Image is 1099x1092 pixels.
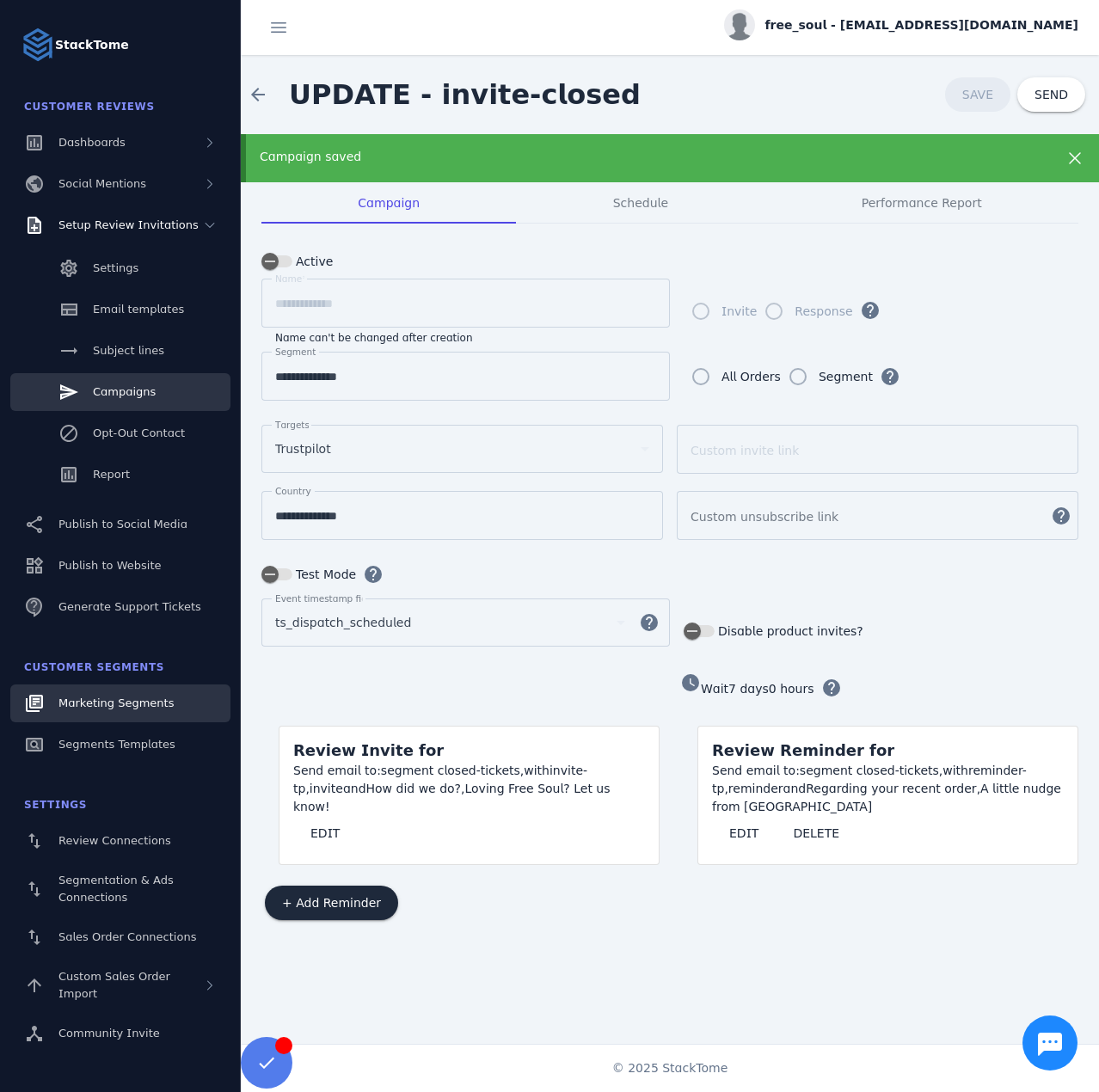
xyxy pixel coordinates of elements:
[10,291,230,328] a: Email templates
[712,762,1064,816] div: segment closed-tickets, reminder-tp,reminder Regarding your recent order,A little nudge from [GEO...
[728,682,769,696] span: 7 days
[10,332,230,370] a: Subject lines
[93,468,130,481] span: Report
[275,420,310,430] mat-label: Targets
[729,827,758,839] span: EDIT
[293,762,645,816] div: segment closed-tickets, invite-tp,invite How did we do?,Loving Free Soul? Let us know!
[24,101,155,113] span: Customer Reviews
[93,261,138,274] span: Settings
[343,782,366,795] span: and
[791,301,852,322] label: Response
[275,439,331,459] span: Trustpilot
[275,366,656,387] input: Segment
[58,177,146,190] span: Social Mentions
[629,612,670,633] mat-icon: help
[58,218,199,231] span: Setup Review Invitations
[292,251,333,272] label: Active
[715,621,863,641] label: Disable product invites?
[793,827,839,839] span: DELETE
[21,28,55,62] img: Logo image
[292,564,356,585] label: Test Mode
[293,764,381,777] span: Send email to:
[10,547,230,585] a: Publish to Website
[93,385,156,398] span: Campaigns
[10,822,230,860] a: Review Connections
[680,672,701,693] mat-icon: watch_later
[282,897,381,909] span: + Add Reminder
[275,328,473,345] mat-hint: Name can't be changed after creation
[862,197,982,209] span: Performance Report
[275,486,311,496] mat-label: Country
[24,661,164,673] span: Customer Segments
[612,1059,728,1077] span: © 2025 StackTome
[58,970,170,1000] span: Custom Sales Order Import
[10,249,230,287] a: Settings
[10,863,230,915] a: Segmentation & Ads Connections
[93,426,185,439] span: Opt-Out Contact
[10,726,230,764] a: Segments Templates
[10,414,230,452] a: Opt-Out Contact
[10,588,230,626] a: Generate Support Tickets
[721,366,781,387] div: All Orders
[358,197,420,209] span: Campaign
[289,78,641,111] span: UPDATE - invite-closed
[93,344,164,357] span: Subject lines
[58,1027,160,1040] span: Community Invite
[275,593,375,604] mat-label: Event timestamp field
[58,136,126,149] span: Dashboards
[265,886,398,920] button: + Add Reminder
[24,799,87,811] span: Settings
[58,930,196,943] span: Sales Order Connections
[712,741,894,759] span: Review Reminder for
[10,506,230,543] a: Publish to Social Media
[942,764,968,777] span: with
[691,510,838,524] mat-label: Custom unsubscribe link
[769,682,814,696] span: 0 hours
[260,148,1003,166] div: Campaign saved
[765,16,1078,34] span: free_soul - [EMAIL_ADDRESS][DOMAIN_NAME]
[293,816,357,850] button: EDIT
[275,506,649,526] input: Country
[718,301,757,322] label: Invite
[275,273,302,284] mat-label: Name
[58,874,174,904] span: Segmentation & Ads Connections
[1035,89,1068,101] span: SEND
[724,9,755,40] img: profile.jpg
[275,612,411,633] span: ts_dispatch_scheduled
[275,347,316,357] mat-label: Segment
[58,559,161,572] span: Publish to Website
[293,741,444,759] span: Review Invite for
[524,764,549,777] span: with
[10,918,230,956] a: Sales Order Connections
[613,197,668,209] span: Schedule
[58,738,175,751] span: Segments Templates
[10,456,230,494] a: Report
[58,518,187,531] span: Publish to Social Media
[58,834,171,847] span: Review Connections
[310,827,340,839] span: EDIT
[58,600,201,613] span: Generate Support Tickets
[10,684,230,722] a: Marketing Segments
[55,36,129,54] strong: StackTome
[701,682,728,696] span: Wait
[783,782,807,795] span: and
[93,303,184,316] span: Email templates
[691,444,799,457] mat-label: Custom invite link
[712,816,776,850] button: EDIT
[10,1015,230,1052] a: Community Invite
[724,9,1078,40] button: free_soul - [EMAIL_ADDRESS][DOMAIN_NAME]
[776,816,856,850] button: DELETE
[58,696,174,709] span: Marketing Segments
[10,373,230,411] a: Campaigns
[815,366,873,387] label: Segment
[712,764,800,777] span: Send email to:
[1017,77,1085,112] button: SEND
